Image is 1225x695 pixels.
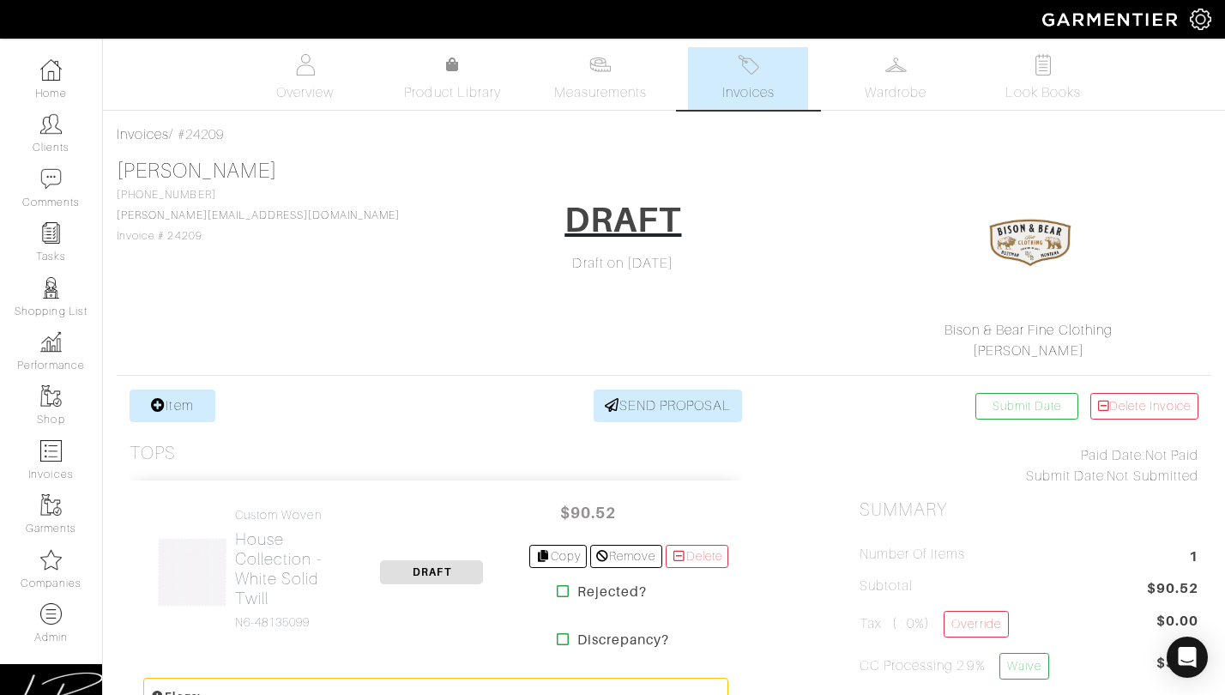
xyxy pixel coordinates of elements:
img: XbxPtCLPfzmdDo93VRTqWAQk [156,536,228,608]
img: clients-icon-6bae9207a08558b7cb47a8932f037763ab4055f8c8b6bfacd5dc20c3e0201464.png [40,113,62,135]
img: dashboard-icon-dbcd8f5a0b271acd01030246c82b418ddd0df26cd7fceb0bd07c9910d44c42f6.png [40,59,62,81]
span: 1 [1189,547,1198,570]
a: Override [944,611,1008,638]
img: garmentier-logo-header-white-b43fb05a5012e4ada735d5af1a66efaba907eab6374d6393d1fbf88cb4ef424d.png [1034,4,1190,34]
a: Product Library [393,55,513,103]
strong: Rejected? [577,582,647,602]
img: graph-8b7af3c665d003b59727f371ae50e7771705bf0c487971e6e97d053d13c5068d.png [40,331,62,353]
h5: Number of Items [860,547,966,563]
a: Remove [590,545,661,568]
a: Submit Date [975,393,1078,420]
img: gear-icon-white-bd11855cb880d31180b6d7d6211b90ccbf57a29d726f0c71d8c61bd08dd39cc2.png [1190,9,1211,30]
h5: CC Processing 2.9% [860,653,1049,680]
img: reminder-icon-8004d30b9f0a5d33ae49ab947aed9ed385cf756f9e5892f1edd6e32f2345188e.png [40,222,62,244]
span: DRAFT [380,560,483,584]
h5: Tax ( : 0%) [860,611,1009,638]
a: DRAFT [553,193,692,253]
img: 1yXh2HH4tuYUbdo6fnAe5gAv.png [987,200,1073,286]
span: Wardrobe [865,82,926,103]
img: todo-9ac3debb85659649dc8f770b8b6100bb5dab4b48dedcbae339e5042a72dfd3cc.svg [1033,54,1054,76]
img: measurements-466bbee1fd09ba9460f595b01e5d73f9e2bff037440d3c8f018324cb6cdf7a4a.svg [589,54,611,76]
strong: Discrepancy? [577,630,670,650]
a: Invoices [688,47,808,110]
img: wardrobe-487a4870c1b7c33e795ec22d11cfc2ed9d08956e64fb3008fe2437562e282088.svg [885,54,907,76]
img: stylists-icon-eb353228a002819b7ec25b43dbf5f0378dd9e0616d9560372ff212230b889e62.png [40,277,62,299]
h4: N6-48135099 [235,615,335,630]
a: Wardrobe [836,47,956,110]
a: Delete Invoice [1090,393,1198,420]
span: Overview [276,82,334,103]
span: Product Library [404,82,501,103]
span: $0.00 [1156,611,1198,632]
span: Look Books [1005,82,1082,103]
a: [PERSON_NAME][EMAIL_ADDRESS][DOMAIN_NAME] [117,209,400,221]
a: [PERSON_NAME] [117,160,277,182]
span: $90.52 [1147,578,1198,601]
a: Overview [245,47,365,110]
a: [PERSON_NAME] [973,343,1084,359]
span: Paid Date: [1081,448,1145,463]
a: SEND PROPOSAL [594,390,743,422]
div: / #24209 [117,124,1211,145]
a: Measurements [540,47,661,110]
h1: DRAFT [564,199,681,240]
span: $3.01 [1156,653,1198,686]
span: [PHONE_NUMBER] Invoice # 24209 [117,189,400,242]
a: Bison & Bear Fine Clothing [944,323,1113,338]
span: Invoices [722,82,775,103]
img: garments-icon-b7da505a4dc4fd61783c78ac3ca0ef83fa9d6f193b1c9dc38574b1d14d53ca28.png [40,494,62,516]
span: $90.52 [536,494,639,531]
img: custom-products-icon-6973edde1b6c6774590e2ad28d3d057f2f42decad08aa0e48061009ba2575b3a.png [40,603,62,625]
img: orders-icon-0abe47150d42831381b5fb84f609e132dff9fe21cb692f30cb5eec754e2cba89.png [40,440,62,462]
a: Invoices [117,127,169,142]
div: Draft on [DATE] [454,253,793,274]
img: garments-icon-b7da505a4dc4fd61783c78ac3ca0ef83fa9d6f193b1c9dc38574b1d14d53ca28.png [40,385,62,407]
a: Look Books [983,47,1103,110]
img: comment-icon-a0a6a9ef722e966f86d9cbdc48e553b5cf19dbc54f86b18d962a5391bc8f6eb6.png [40,168,62,190]
span: Submit Date: [1026,468,1107,484]
h5: Subtotal [860,578,913,595]
a: Delete [666,545,729,568]
div: Open Intercom Messenger [1167,637,1208,678]
h3: Tops [130,443,176,464]
a: Item [130,390,215,422]
h2: House Collection - White Solid Twill [235,529,335,608]
div: Not Paid Not Submitted [860,445,1198,486]
img: companies-icon-14a0f246c7e91f24465de634b560f0151b0cc5c9ce11af5fac52e6d7d6371812.png [40,549,62,571]
img: orders-27d20c2124de7fd6de4e0e44c1d41de31381a507db9b33961299e4e07d508b8c.svg [738,54,759,76]
a: Waive [999,653,1049,680]
a: Copy [529,545,587,568]
h2: Summary [860,499,1198,521]
span: Measurements [554,82,648,103]
a: DRAFT [380,564,483,579]
a: Custom Woven House Collection - White Solid Twill N6-48135099 [235,508,335,630]
img: basicinfo-40fd8af6dae0f16599ec9e87c0ef1c0a1fdea2edbe929e3d69a839185d80c458.svg [294,54,316,76]
h4: Custom Woven [235,508,335,523]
